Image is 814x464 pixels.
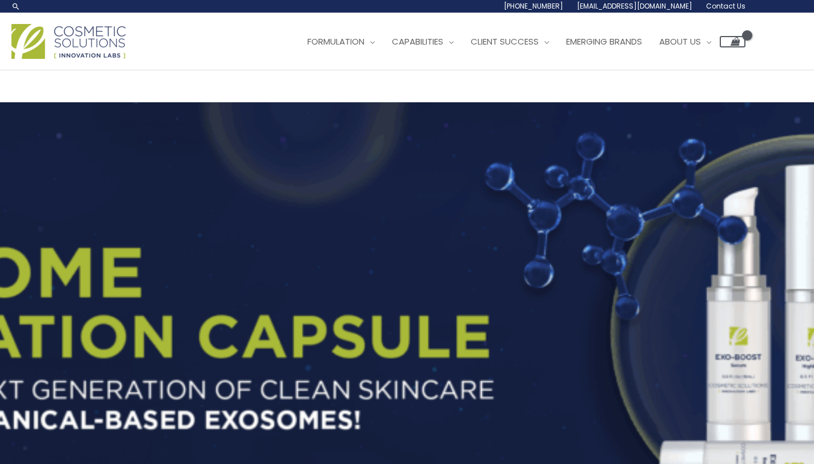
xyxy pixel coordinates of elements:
[577,1,692,11] span: [EMAIL_ADDRESS][DOMAIN_NAME]
[720,36,745,47] a: View Shopping Cart, empty
[11,24,126,59] img: Cosmetic Solutions Logo
[706,1,745,11] span: Contact Us
[383,25,462,59] a: Capabilities
[659,35,701,47] span: About Us
[11,2,21,11] a: Search icon link
[462,25,558,59] a: Client Success
[392,35,443,47] span: Capabilities
[299,25,383,59] a: Formulation
[471,35,539,47] span: Client Success
[290,25,745,59] nav: Site Navigation
[566,35,642,47] span: Emerging Brands
[651,25,720,59] a: About Us
[504,1,563,11] span: [PHONE_NUMBER]
[307,35,364,47] span: Formulation
[558,25,651,59] a: Emerging Brands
